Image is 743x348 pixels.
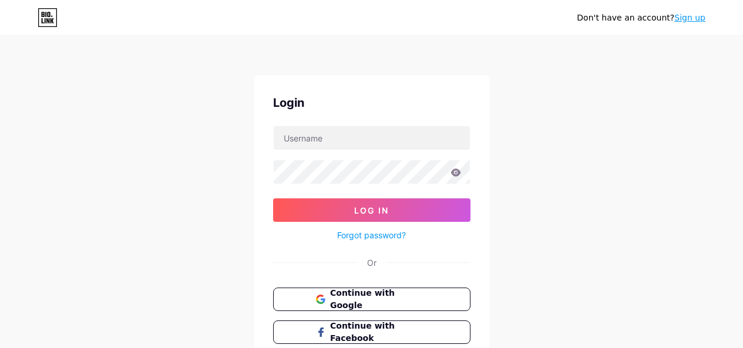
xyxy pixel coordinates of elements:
div: Login [273,94,470,112]
span: Continue with Facebook [330,320,427,344]
button: Log In [273,198,470,222]
button: Continue with Google [273,288,470,311]
input: Username [274,126,470,150]
div: Don't have an account? [577,12,705,24]
span: Continue with Google [330,287,427,312]
a: Forgot password? [337,229,406,241]
button: Continue with Facebook [273,320,470,344]
div: Or [367,256,376,269]
a: Sign up [674,13,705,22]
span: Log In [354,205,389,215]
